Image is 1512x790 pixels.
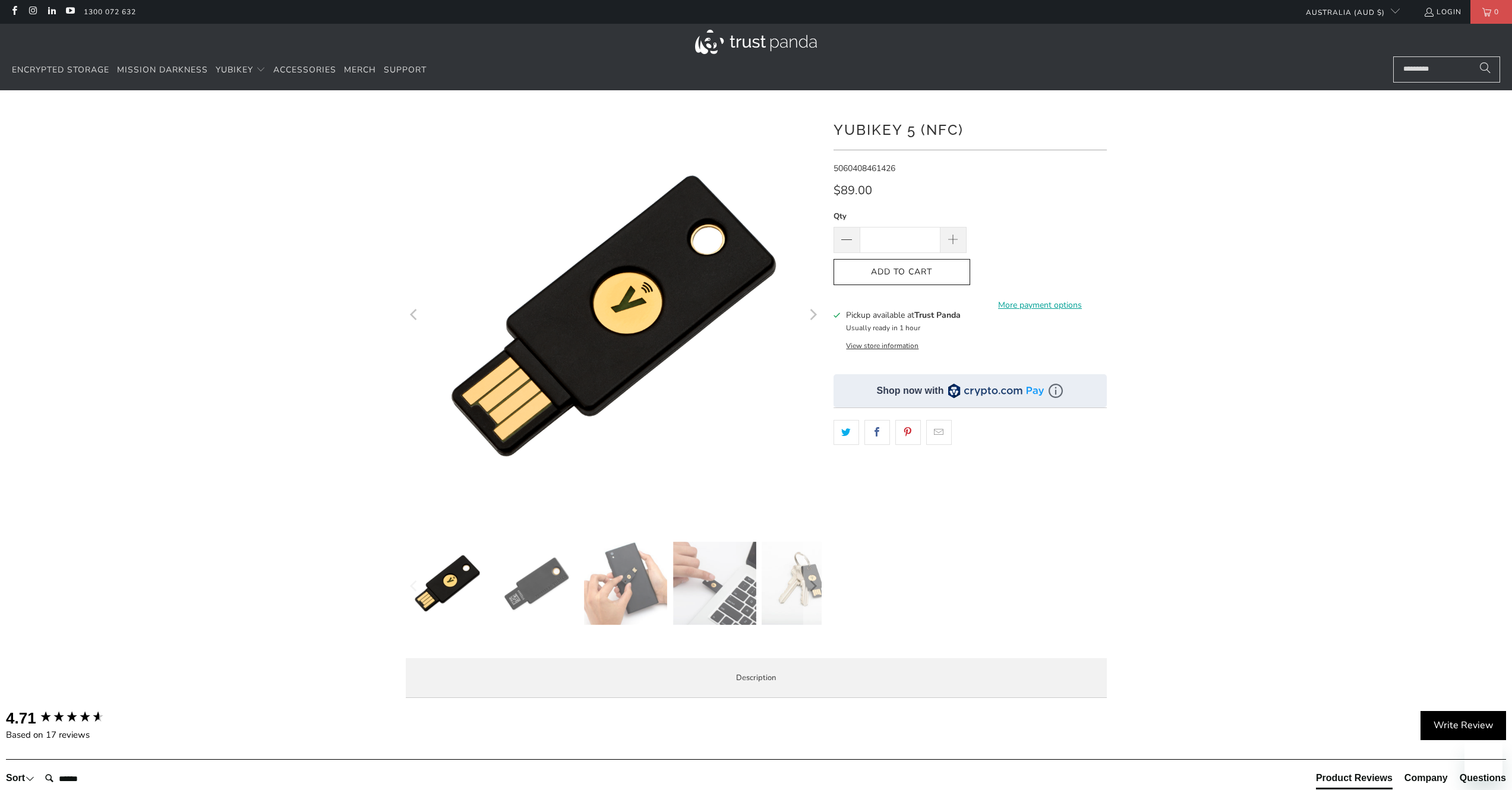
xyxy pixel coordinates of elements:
small: Usually ready in 1 hour [846,323,920,333]
div: 4.71 [6,707,36,729]
iframe: Button to launch messaging window [1464,742,1502,780]
nav: Translation missing: en.navigation.header.main_nav [12,56,427,84]
span: $89.00 [834,182,872,198]
div: Write Review [1421,711,1506,741]
a: Merch [344,56,376,84]
img: YubiKey 5 (NFC) - Trust Panda [673,542,756,625]
a: YubiKey 5 (NFC) - Trust Panda [406,108,822,524]
img: YubiKey 5 (NFC) - Trust Panda [495,542,578,625]
span: YubiKey [216,64,253,75]
img: YubiKey 5 (NFC) - Trust Panda [584,542,667,625]
button: Add to Cart [834,259,970,286]
a: Trust Panda Australia on Instagram [27,7,37,17]
h1: YubiKey 5 (NFC) [834,117,1107,141]
input: Search... [1393,56,1500,83]
div: Based on 17 reviews [6,729,131,741]
div: Overall product rating out of 5: 4.71 [6,707,131,729]
span: Encrypted Storage [12,64,109,75]
span: Mission Darkness [117,64,208,75]
span: Add to Cart [846,267,958,277]
div: Product Reviews [1316,772,1393,785]
div: Questions [1460,772,1506,785]
h3: Pickup available at [846,309,961,321]
a: Support [384,56,427,84]
button: Previous [405,542,424,631]
a: Encrypted Storage [12,56,109,84]
span: Accessories [273,64,336,75]
button: View store information [846,341,918,350]
a: More payment options [974,299,1107,312]
div: Sort [6,772,34,785]
a: Trust Panda Australia on YouTube [65,7,75,17]
span: Merch [344,64,376,75]
label: Qty [834,210,967,223]
a: Login [1423,5,1462,18]
button: Previous [405,108,424,524]
a: Share this on Twitter [834,420,859,445]
div: Shop now with [877,384,944,397]
a: Share this on Pinterest [895,420,921,445]
a: 1300 072 632 [84,5,136,18]
a: Mission Darkness [117,56,208,84]
a: Accessories [273,56,336,84]
label: Description [406,658,1107,698]
button: Next [803,542,822,631]
img: YubiKey 5 (NFC) - Trust Panda [762,542,845,625]
span: Support [384,64,427,75]
b: Trust Panda [914,309,961,321]
summary: YubiKey [216,56,266,84]
span: 5060408461426 [834,163,895,174]
button: Search [1470,56,1500,83]
img: Trust Panda Australia [695,30,817,54]
div: 4.71 star rating [39,710,105,726]
button: Next [803,108,822,524]
a: Trust Panda Australia on LinkedIn [46,7,56,17]
div: Company [1404,772,1448,785]
a: Email this to a friend [926,420,952,445]
img: YubiKey 5 (NFC) - Trust Panda [406,542,489,625]
a: Trust Panda Australia on Facebook [9,7,19,17]
a: Share this on Facebook [864,420,890,445]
